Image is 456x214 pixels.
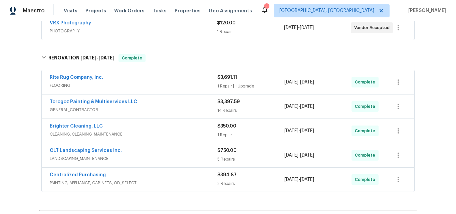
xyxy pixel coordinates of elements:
span: Projects [85,7,106,14]
span: Complete [355,79,378,85]
span: Work Orders [114,7,145,14]
span: $3,397.59 [217,99,240,104]
div: 1 Repair | 1 Upgrade [217,83,284,89]
span: [PERSON_NAME] [406,7,446,14]
span: GENERAL_CONTRACTOR [50,106,217,113]
a: Rite Rug Company, Inc. [50,75,103,80]
span: - [284,128,314,134]
span: [DATE] [284,153,298,158]
span: Complete [355,176,378,183]
span: Properties [175,7,201,14]
span: $3,691.11 [217,75,237,80]
span: - [284,152,314,159]
span: [DATE] [284,25,298,30]
span: PAINTING, APPLIANCE, CABINETS, OD_SELECT [50,180,217,186]
h6: RENOVATION [48,54,115,62]
span: [DATE] [98,55,115,60]
span: Visits [64,7,77,14]
span: $120.00 [217,21,236,25]
span: [DATE] [284,129,298,133]
a: CLT Landscaping Services Inc. [50,148,122,153]
span: Complete [355,152,378,159]
span: [DATE] [284,80,298,84]
div: 2 Repairs [217,180,284,187]
span: - [284,24,314,31]
span: Geo Assignments [209,7,252,14]
span: FLOORING [50,82,217,89]
div: 1 Repair [217,132,284,138]
span: - [284,103,314,110]
span: $750.00 [217,148,237,153]
span: Complete [119,55,145,61]
span: Complete [355,103,378,110]
span: $350.00 [217,124,236,129]
span: LANDSCAPING_MAINTENANCE [50,155,217,162]
div: 1 [264,4,269,11]
div: 1 Repair [217,28,284,35]
span: CLEANING, CLEANING_MAINTENANCE [50,131,217,138]
a: Centralized Purchasing [50,173,106,177]
span: Complete [355,128,378,134]
span: Tasks [153,8,167,13]
span: [GEOGRAPHIC_DATA], [GEOGRAPHIC_DATA] [279,7,374,14]
a: Brighter Cleaning, LLC [50,124,103,129]
div: RENOVATION [DATE]-[DATE]Complete [39,47,417,69]
a: Torogoz Painting & Multiservices LLC [50,99,137,104]
span: [DATE] [300,80,314,84]
span: [DATE] [300,129,314,133]
span: PHOTOGRAPHY [50,28,217,34]
span: Vendor Accepted [354,24,392,31]
span: [DATE] [284,104,298,109]
span: - [284,176,314,183]
span: [DATE] [300,25,314,30]
span: - [80,55,115,60]
span: [DATE] [80,55,96,60]
span: [DATE] [300,104,314,109]
div: 5 Repairs [217,156,284,163]
div: 14 Repairs [217,107,284,114]
span: - [284,79,314,85]
a: VRX Photography [50,21,91,25]
span: $394.87 [217,173,237,177]
span: [DATE] [284,177,298,182]
span: [DATE] [300,177,314,182]
span: Maestro [23,7,45,14]
span: [DATE] [300,153,314,158]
